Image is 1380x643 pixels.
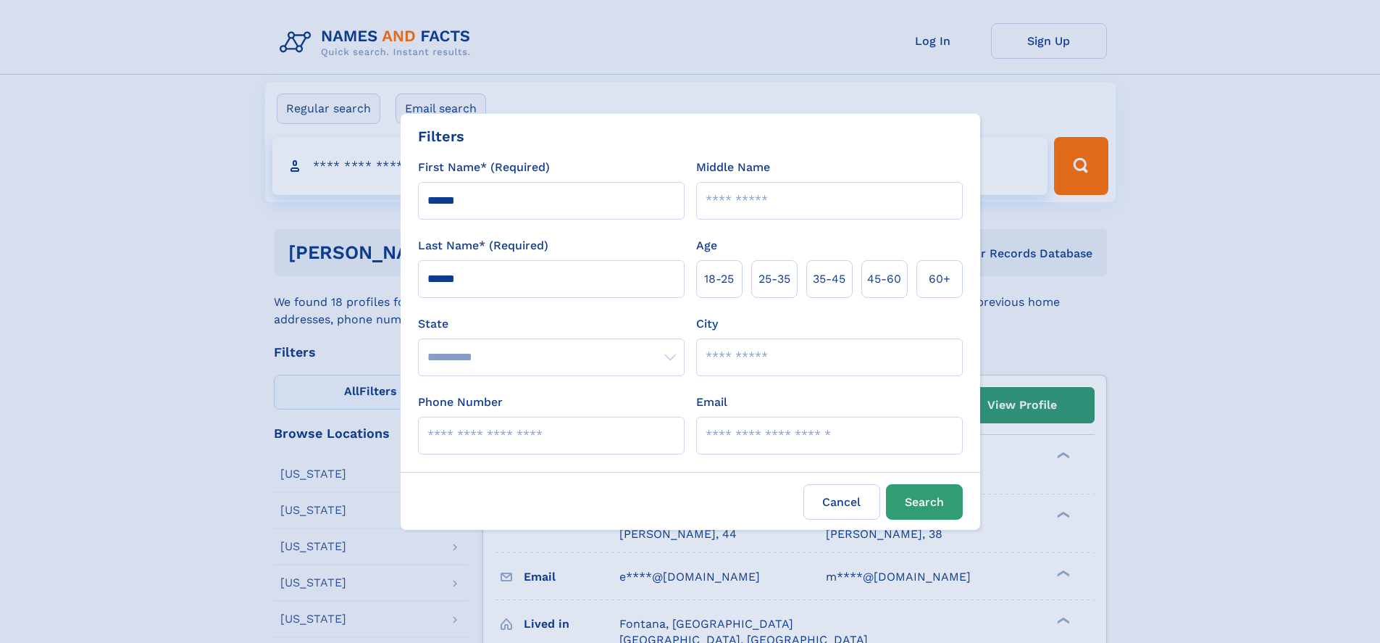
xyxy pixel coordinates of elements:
[886,484,963,520] button: Search
[418,125,464,147] div: Filters
[929,270,950,288] span: 60+
[696,159,770,176] label: Middle Name
[418,394,503,411] label: Phone Number
[758,270,790,288] span: 25‑35
[813,270,845,288] span: 35‑45
[418,237,548,254] label: Last Name* (Required)
[704,270,734,288] span: 18‑25
[696,394,727,411] label: Email
[418,315,685,333] label: State
[696,237,717,254] label: Age
[418,159,550,176] label: First Name* (Required)
[867,270,901,288] span: 45‑60
[696,315,718,333] label: City
[803,484,880,520] label: Cancel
